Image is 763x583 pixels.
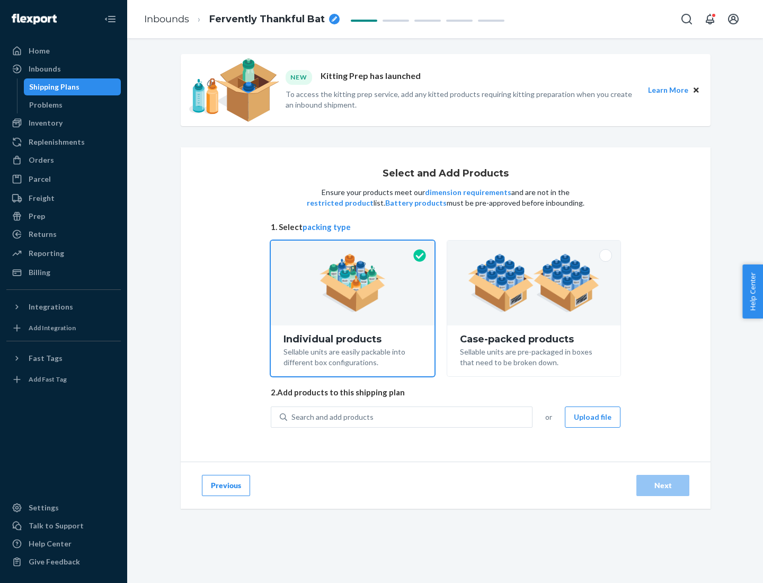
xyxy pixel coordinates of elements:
div: Reporting [29,248,64,259]
button: Close [690,84,702,96]
div: Billing [29,267,50,278]
a: Freight [6,190,121,207]
a: Returns [6,226,121,243]
div: Parcel [29,174,51,184]
div: Sellable units are pre-packaged in boxes that need to be broken down. [460,344,608,368]
div: Inbounds [29,64,61,74]
div: Integrations [29,302,73,312]
div: Give Feedback [29,556,80,567]
div: Inventory [29,118,63,128]
a: Parcel [6,171,121,188]
button: Open notifications [699,8,721,30]
div: Add Integration [29,323,76,332]
div: Orders [29,155,54,165]
div: Add Fast Tag [29,375,67,384]
div: Freight [29,193,55,204]
p: Kitting Prep has launched [321,70,421,84]
button: restricted product [307,198,374,208]
span: 1. Select [271,222,620,233]
button: Open account menu [723,8,744,30]
div: Home [29,46,50,56]
span: 2. Add products to this shipping plan [271,387,620,398]
button: Open Search Box [676,8,697,30]
div: Problems [29,100,63,110]
img: individual-pack.facf35554cb0f1810c75b2bd6df2d64e.png [320,254,386,312]
a: Talk to Support [6,517,121,534]
div: Help Center [29,538,72,549]
a: Problems [24,96,121,113]
a: Settings [6,499,121,516]
a: Inventory [6,114,121,131]
img: Flexport logo [12,14,57,24]
button: Integrations [6,298,121,315]
a: Shipping Plans [24,78,121,95]
a: Prep [6,208,121,225]
p: To access the kitting prep service, add any kitted products requiring kitting preparation when yo... [286,89,638,110]
div: Fast Tags [29,353,63,364]
img: case-pack.59cecea509d18c883b923b81aeac6d0b.png [468,254,600,312]
div: Case-packed products [460,334,608,344]
a: Billing [6,264,121,281]
p: Ensure your products meet our and are not in the list. must be pre-approved before inbounding. [306,187,585,208]
div: Replenishments [29,137,85,147]
div: Sellable units are easily packable into different box configurations. [283,344,422,368]
div: NEW [286,70,312,84]
a: Help Center [6,535,121,552]
a: Replenishments [6,134,121,151]
button: Learn More [648,84,688,96]
button: Previous [202,475,250,496]
button: packing type [303,222,351,233]
a: Inbounds [6,60,121,77]
ol: breadcrumbs [136,4,348,35]
a: Home [6,42,121,59]
div: Search and add products [291,412,374,422]
a: Add Fast Tag [6,371,121,388]
a: Inbounds [144,13,189,25]
a: Orders [6,152,121,169]
button: Fast Tags [6,350,121,367]
button: Help Center [742,264,763,319]
h1: Select and Add Products [383,169,509,179]
div: Next [645,480,680,491]
button: Close Navigation [100,8,121,30]
div: Settings [29,502,59,513]
span: Fervently Thankful Bat [209,13,325,26]
button: Upload file [565,407,620,428]
button: Next [636,475,689,496]
span: or [545,412,552,422]
a: Reporting [6,245,121,262]
button: Give Feedback [6,553,121,570]
a: Add Integration [6,320,121,337]
div: Talk to Support [29,520,84,531]
div: Prep [29,211,45,222]
div: Shipping Plans [29,82,79,92]
div: Individual products [283,334,422,344]
button: Battery products [385,198,447,208]
div: Returns [29,229,57,240]
button: dimension requirements [425,187,511,198]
